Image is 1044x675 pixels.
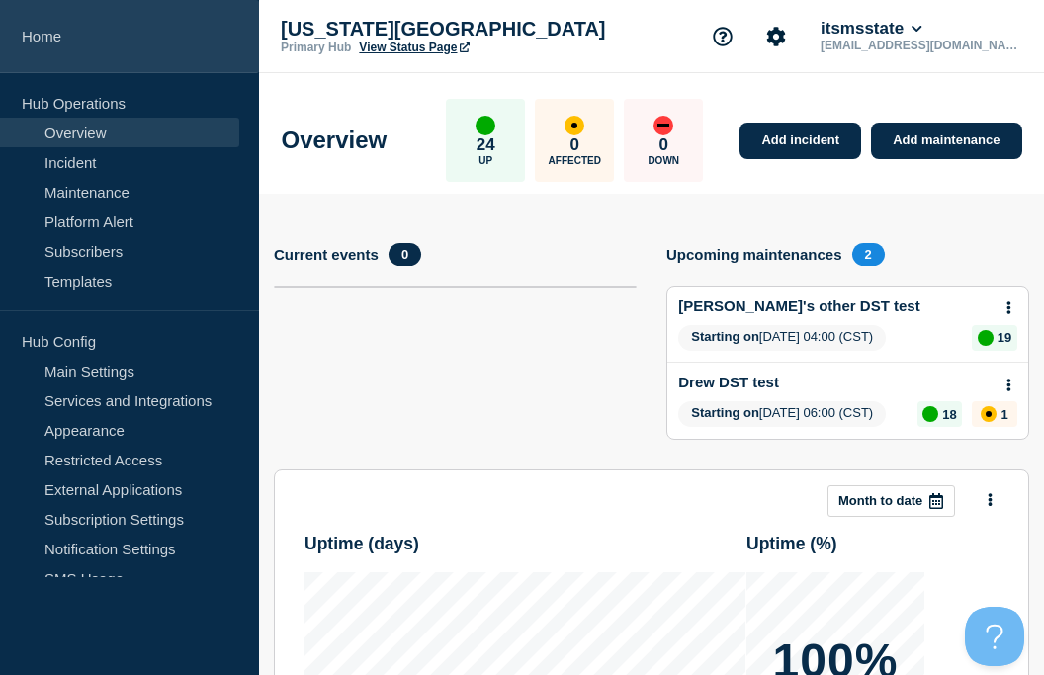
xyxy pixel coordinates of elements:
[274,246,379,263] h4: Current events
[281,18,676,41] p: [US_STATE][GEOGRAPHIC_DATA]
[666,246,842,263] h4: Upcoming maintenances
[739,123,861,159] a: Add incident
[653,116,673,135] div: down
[965,607,1024,666] iframe: Help Scout Beacon - Open
[746,534,837,554] h3: Uptime ( % )
[827,485,955,517] button: Month to date
[817,39,1022,52] p: [EMAIL_ADDRESS][DOMAIN_NAME]
[755,16,797,57] button: Account settings
[871,123,1021,159] a: Add maintenance
[1000,407,1007,422] p: 1
[678,401,886,427] span: [DATE] 06:00 (CST)
[659,135,668,155] p: 0
[817,19,926,39] button: itsmsstate
[648,155,679,166] p: Down
[389,243,421,266] span: 0
[702,16,743,57] button: Support
[981,406,997,422] div: affected
[691,405,759,420] span: Starting on
[476,116,495,135] div: up
[565,116,584,135] div: affected
[998,330,1011,345] p: 19
[922,406,938,422] div: up
[678,297,919,314] a: [PERSON_NAME]'s other DST test
[691,329,759,344] span: Starting on
[281,41,351,54] p: Primary Hub
[282,127,388,154] h1: Overview
[549,155,601,166] p: Affected
[852,243,885,266] span: 2
[678,374,779,390] a: Drew DST test
[838,493,922,508] p: Month to date
[304,534,419,554] h3: Uptime ( days )
[570,135,579,155] p: 0
[478,155,492,166] p: Up
[359,41,469,54] a: View Status Page
[477,135,495,155] p: 24
[978,330,994,346] div: up
[942,407,956,422] p: 18
[678,325,886,351] span: [DATE] 04:00 (CST)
